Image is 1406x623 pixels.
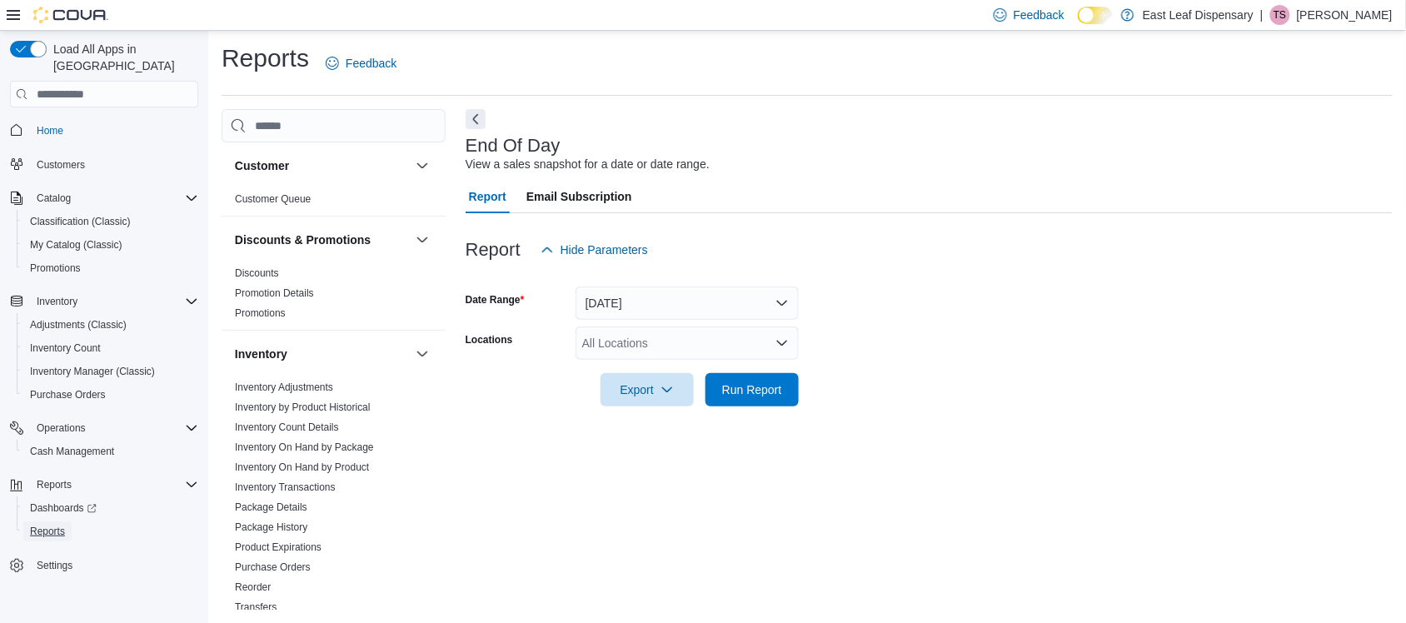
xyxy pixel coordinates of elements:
[30,238,122,252] span: My Catalog (Classic)
[412,230,432,250] button: Discounts & Promotions
[526,180,632,213] span: Email Subscription
[17,257,205,280] button: Promotions
[23,498,103,518] a: Dashboards
[235,581,271,593] a: Reorder
[235,192,311,206] span: Customer Queue
[23,521,72,541] a: Reports
[10,111,198,621] nav: Complex example
[1078,7,1113,24] input: Dark Mode
[33,7,108,23] img: Cova
[235,601,277,613] a: Transfers
[222,42,309,75] h1: Reports
[23,212,137,232] a: Classification (Classic)
[30,475,78,495] button: Reports
[235,421,339,434] span: Inventory Count Details
[23,315,198,335] span: Adjustments (Classic)
[722,381,782,398] span: Run Report
[222,189,446,216] div: Customer
[17,233,205,257] button: My Catalog (Classic)
[47,41,198,74] span: Load All Apps in [GEOGRAPHIC_DATA]
[466,333,513,346] label: Locations
[235,421,339,433] a: Inventory Count Details
[235,232,371,248] h3: Discounts & Promotions
[37,192,71,205] span: Catalog
[235,232,409,248] button: Discounts & Promotions
[235,501,307,513] a: Package Details
[611,373,684,406] span: Export
[23,441,121,461] a: Cash Management
[23,498,198,518] span: Dashboards
[37,559,72,572] span: Settings
[30,154,198,175] span: Customers
[3,117,205,142] button: Home
[30,262,81,275] span: Promotions
[30,555,198,576] span: Settings
[23,235,129,255] a: My Catalog (Classic)
[23,258,198,278] span: Promotions
[235,441,374,454] span: Inventory On Hand by Package
[3,290,205,313] button: Inventory
[235,481,336,494] span: Inventory Transactions
[235,441,374,453] a: Inventory On Hand by Package
[235,381,333,393] a: Inventory Adjustments
[30,121,70,141] a: Home
[17,383,205,406] button: Purchase Orders
[3,187,205,210] button: Catalog
[412,156,432,176] button: Customer
[235,561,311,574] span: Purchase Orders
[23,235,198,255] span: My Catalog (Classic)
[30,475,198,495] span: Reports
[235,193,311,205] a: Customer Queue
[534,233,655,267] button: Hide Parameters
[235,461,369,474] span: Inventory On Hand by Product
[30,188,198,208] span: Catalog
[235,307,286,319] a: Promotions
[319,47,403,80] a: Feedback
[235,287,314,299] a: Promotion Details
[1270,5,1290,25] div: Taylor Smith
[23,441,198,461] span: Cash Management
[412,344,432,364] button: Inventory
[30,365,155,378] span: Inventory Manager (Classic)
[30,388,106,401] span: Purchase Orders
[235,401,371,414] span: Inventory by Product Historical
[235,307,286,320] span: Promotions
[235,521,307,533] a: Package History
[30,292,198,311] span: Inventory
[30,418,92,438] button: Operations
[466,156,710,173] div: View a sales snapshot for a date or date range.
[23,521,198,541] span: Reports
[235,267,279,279] a: Discounts
[1014,7,1064,23] span: Feedback
[235,481,336,493] a: Inventory Transactions
[30,341,101,355] span: Inventory Count
[17,210,205,233] button: Classification (Classic)
[17,313,205,336] button: Adjustments (Classic)
[222,263,446,330] div: Discounts & Promotions
[23,338,198,358] span: Inventory Count
[37,421,86,435] span: Operations
[17,360,205,383] button: Inventory Manager (Classic)
[1274,5,1286,25] span: TS
[23,361,162,381] a: Inventory Manager (Classic)
[37,158,85,172] span: Customers
[30,188,77,208] button: Catalog
[3,152,205,177] button: Customers
[775,336,789,350] button: Open list of options
[469,180,506,213] span: Report
[30,215,131,228] span: Classification (Classic)
[30,501,97,515] span: Dashboards
[705,373,799,406] button: Run Report
[235,381,333,394] span: Inventory Adjustments
[466,293,525,307] label: Date Range
[235,287,314,300] span: Promotion Details
[30,318,127,331] span: Adjustments (Classic)
[3,553,205,577] button: Settings
[235,581,271,594] span: Reorder
[235,521,307,534] span: Package History
[3,473,205,496] button: Reports
[235,157,289,174] h3: Customer
[466,240,521,260] h3: Report
[23,258,87,278] a: Promotions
